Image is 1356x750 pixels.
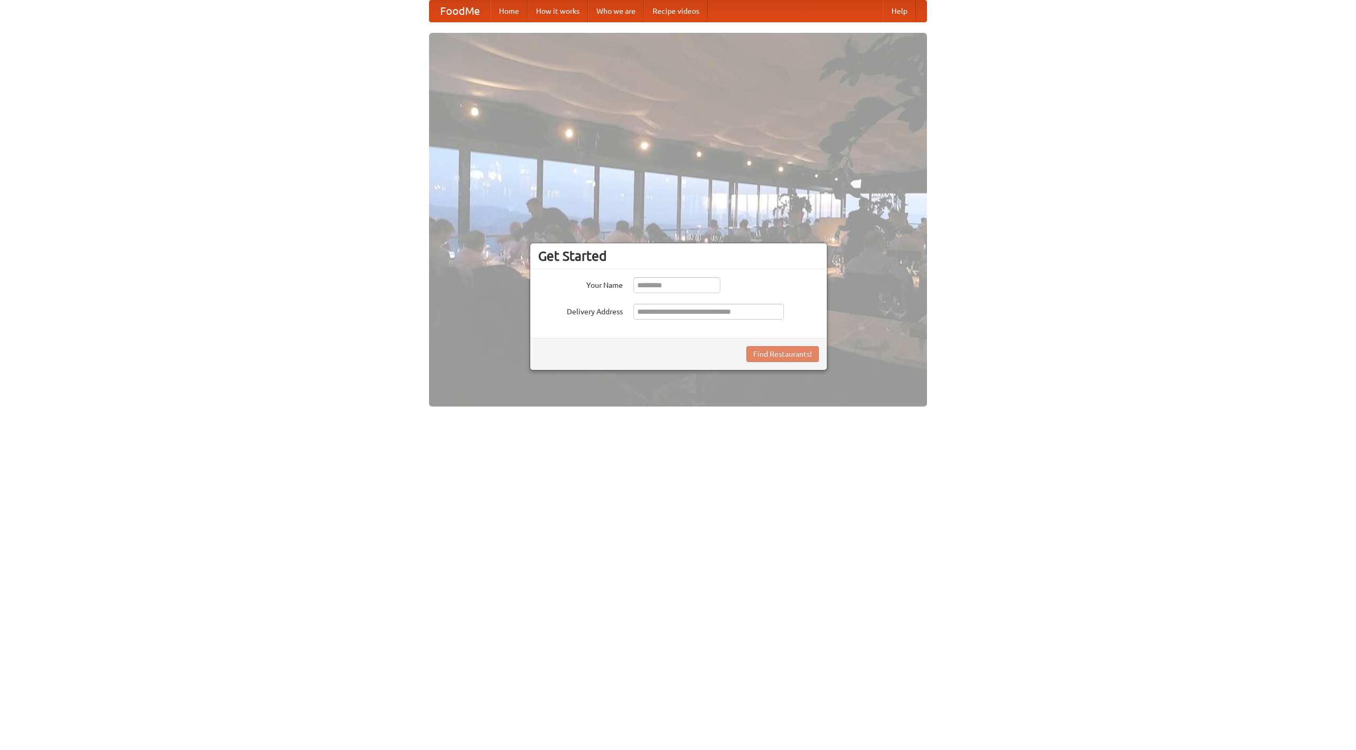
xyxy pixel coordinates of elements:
button: Find Restaurants! [746,346,819,362]
a: Recipe videos [644,1,708,22]
a: How it works [528,1,588,22]
a: Help [883,1,916,22]
label: Delivery Address [538,304,623,317]
label: Your Name [538,277,623,290]
a: FoodMe [430,1,490,22]
h3: Get Started [538,248,819,264]
a: Home [490,1,528,22]
a: Who we are [588,1,644,22]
